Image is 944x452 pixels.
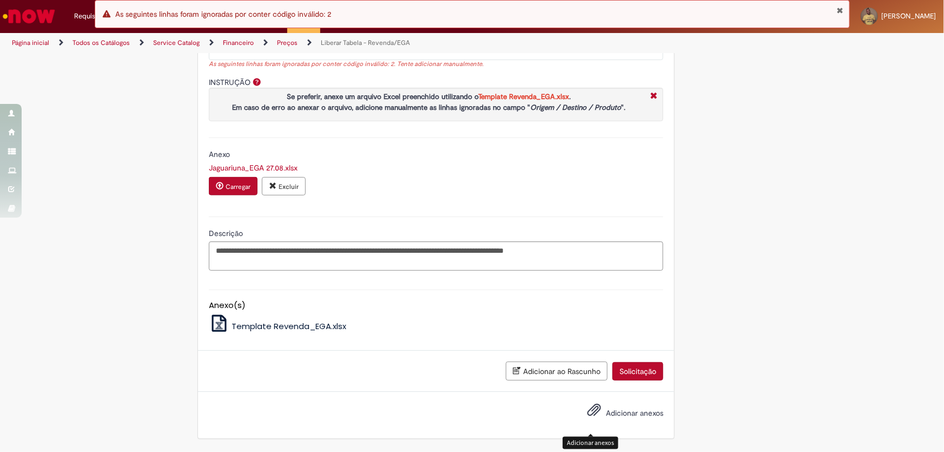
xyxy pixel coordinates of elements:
[74,11,112,22] span: Requisições
[209,177,258,195] button: Carregar anexo de Anexo
[209,320,346,332] a: Template Revenda_EGA.xlsx
[12,38,49,47] a: Página inicial
[648,91,660,102] i: Fechar More information Por question_instrucao
[209,241,663,271] textarea: Descrição
[209,163,298,173] a: Download de Jaguariuna_EGA 27.08.xlsx
[530,103,621,112] em: Origem / Destino / Produto
[277,38,298,47] a: Preços
[262,177,306,195] button: Excluir anexo Jaguariuna_EGA 27.08.xlsx
[8,33,621,53] ul: Trilhas de página
[226,182,250,191] small: Carregar
[881,11,936,21] span: [PERSON_NAME]
[612,362,663,381] button: Solicitação
[209,149,232,159] span: Anexo
[321,38,410,47] a: Liberar Tabela - Revenda/EGA
[232,103,625,112] span: Em caso de erro ao anexar o arquivo, adicione manualmente as linhas ignoradas no campo " ".
[223,38,254,47] a: Financeiro
[116,9,332,19] span: As seguintes linhas foram ignoradas por conter código inválido: 2
[232,320,346,332] span: Template Revenda_EGA.xlsx
[279,182,299,191] small: Excluir
[209,77,250,87] label: INSTRUÇÃO
[606,408,663,418] span: Adicionar anexos
[584,400,604,425] button: Adicionar anexos
[837,6,844,15] button: Fechar Notificação
[153,38,200,47] a: Service Catalog
[209,301,663,310] h5: Anexo(s)
[478,92,569,101] span: Template Revenda_EGA.xlsx
[1,5,57,27] img: ServiceNow
[506,362,608,381] button: Adicionar ao Rascunho
[209,228,245,238] span: Descrição
[287,92,571,101] span: Se preferir, anexe um arquivo Excel preenchido utilizando o .
[209,60,663,69] div: As seguintes linhas foram ignoradas por conter código inválido: 2. Tente adicionar manualmente.
[563,437,618,449] div: Adicionar anexos
[250,77,263,86] span: Ajuda para INSTRUÇÃO
[72,38,130,47] a: Todos os Catálogos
